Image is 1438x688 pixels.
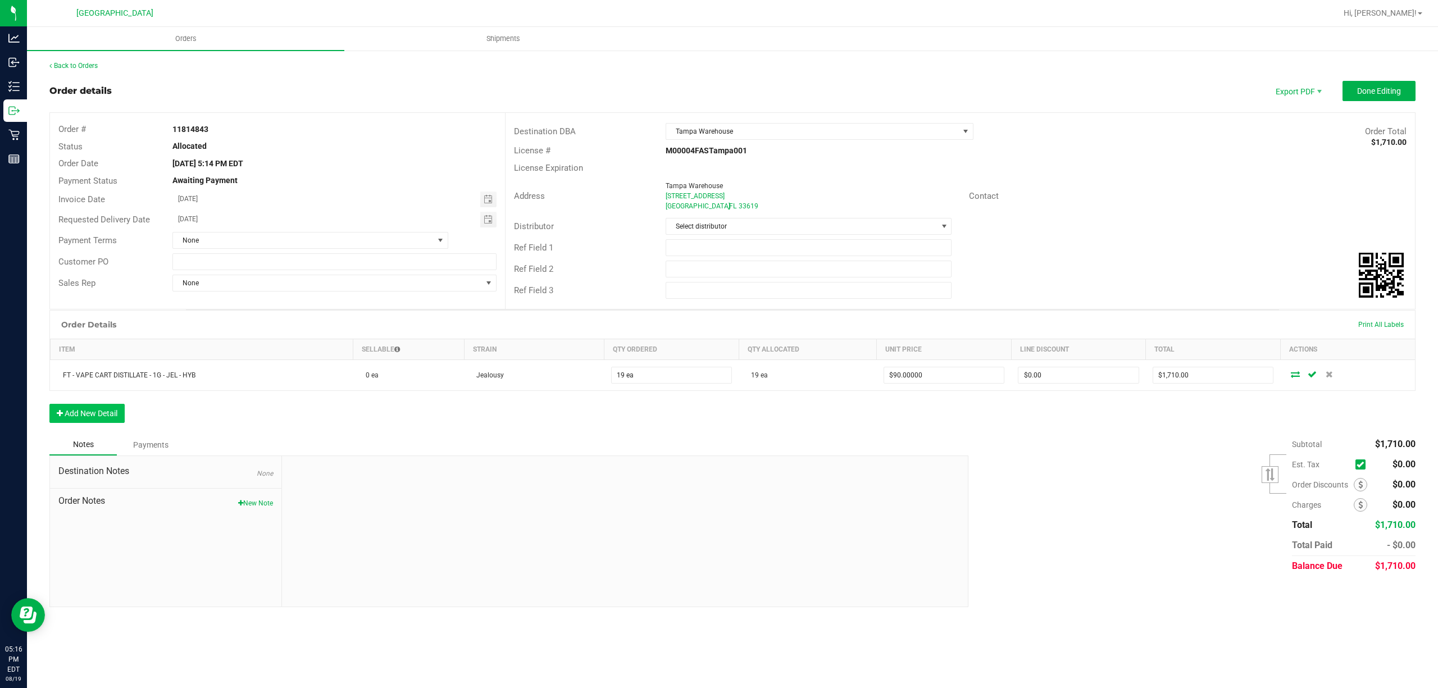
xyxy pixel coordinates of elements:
span: $1,710.00 [1375,520,1416,530]
div: Order details [49,84,112,98]
strong: $1,710.00 [1371,138,1407,147]
span: None [257,470,273,477]
span: [GEOGRAPHIC_DATA] [76,8,153,18]
span: Shipments [471,34,535,44]
span: FL [729,202,736,210]
p: 08/19 [5,675,22,683]
div: Payments [117,435,184,455]
h1: Order Details [61,320,116,329]
span: [GEOGRAPHIC_DATA] [666,202,730,210]
inline-svg: Reports [8,153,20,165]
span: Invoice Date [58,194,105,204]
span: Destination Notes [58,464,273,478]
span: Subtotal [1292,440,1322,449]
span: Destination DBA [514,126,576,136]
strong: M00004FASTampa001 [666,146,747,155]
span: Print All Labels [1358,321,1404,329]
strong: Allocated [172,142,207,151]
a: Orders [27,27,344,51]
span: Est. Tax [1292,460,1351,469]
th: Actions [1280,339,1415,360]
li: Export PDF [1264,81,1331,101]
div: Notes [49,434,117,455]
inline-svg: Outbound [8,105,20,116]
strong: Awaiting Payment [172,176,238,185]
th: Sellable [353,339,465,360]
span: Payment Terms [58,235,117,245]
span: Tampa Warehouse [666,124,959,139]
span: None [173,233,434,248]
span: Delete Order Detail [1321,371,1337,377]
span: Tampa Warehouse [666,182,723,190]
span: Balance Due [1292,561,1343,571]
span: $0.00 [1393,499,1416,510]
button: Done Editing [1343,81,1416,101]
span: Calculate excise tax [1355,457,1371,472]
span: License Expiration [514,163,583,173]
button: Add New Detail [49,404,125,423]
span: Done Editing [1357,86,1401,95]
strong: 11814843 [172,125,208,134]
span: $1,710.00 [1375,439,1416,449]
th: Total [1146,339,1281,360]
span: Order Notes [58,494,273,508]
span: Ref Field 1 [514,243,553,253]
a: Back to Orders [49,62,98,70]
span: - $0.00 [1387,540,1416,550]
strong: [DATE] 5:14 PM EDT [172,159,243,168]
input: 0 [1153,367,1273,383]
span: Distributor [514,221,554,231]
span: Hi, [PERSON_NAME]! [1344,8,1417,17]
span: Status [58,142,83,152]
span: None [173,275,483,291]
button: New Note [238,498,273,508]
span: 0 ea [360,371,379,379]
span: Order # [58,124,86,134]
img: Scan me! [1359,253,1404,298]
span: License # [514,145,550,156]
input: 0 [612,367,732,383]
input: 0 [1018,367,1139,383]
span: Select distributor [666,218,938,234]
input: 0 [884,367,1004,383]
span: Customer PO [58,257,108,267]
span: $0.00 [1393,459,1416,470]
iframe: Resource center [11,598,45,632]
span: Sales Rep [58,278,95,288]
span: Toggle calendar [480,192,497,207]
inline-svg: Inventory [8,81,20,92]
span: Order Discounts [1292,480,1354,489]
span: $0.00 [1393,479,1416,490]
span: 33619 [739,202,758,210]
qrcode: 11814843 [1359,253,1404,298]
span: [STREET_ADDRESS] [666,192,725,200]
th: Unit Price [877,339,1012,360]
span: $1,710.00 [1375,561,1416,571]
span: Orders [160,34,212,44]
span: Contact [969,191,999,201]
th: Qty Allocated [739,339,877,360]
span: Requested Delivery Date [58,215,150,225]
span: Toggle calendar [480,212,497,227]
span: Payment Status [58,176,117,186]
span: Order Total [1365,126,1407,136]
inline-svg: Analytics [8,33,20,44]
th: Qty Ordered [604,339,739,360]
span: , [728,202,729,210]
span: Save Order Detail [1304,371,1321,377]
a: Shipments [344,27,662,51]
inline-svg: Retail [8,129,20,140]
inline-svg: Inbound [8,57,20,68]
span: Total [1292,520,1312,530]
span: Jealousy [471,371,504,379]
span: Order Date [58,158,98,168]
span: FT - VAPE CART DISTILLATE - 1G - JEL - HYB [57,371,195,379]
span: 19 ea [745,371,768,379]
th: Strain [464,339,604,360]
span: Ref Field 3 [514,285,553,295]
span: Ref Field 2 [514,264,553,274]
th: Item [51,339,353,360]
span: Address [514,191,545,201]
p: 05:16 PM EDT [5,644,22,675]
